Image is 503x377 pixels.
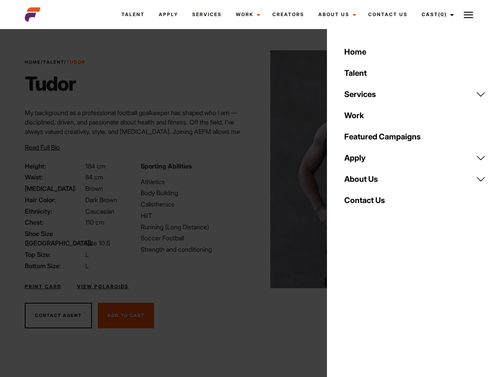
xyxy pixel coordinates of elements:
[152,4,185,25] a: Apply
[25,229,84,248] span: Shoe Size ([GEOGRAPHIC_DATA]):
[85,162,106,170] span: 184 cm
[25,218,84,227] span: Chest:
[340,105,490,126] a: Work
[25,72,85,95] h1: Tudor
[25,161,84,171] span: Height:
[185,4,229,25] a: Services
[107,313,145,318] span: Add To Cast
[85,262,89,270] span: L
[25,172,84,182] span: Waist:
[141,162,192,170] strong: Sporting Abilities
[141,211,247,220] li: HIIT
[43,59,64,65] a: Talent
[77,283,129,290] a: View Polaroids
[438,11,447,17] span: (0)
[340,84,490,105] a: Services
[25,59,85,66] span: / /
[25,303,92,329] button: Contact Agent
[85,218,105,226] span: 110 cm
[265,4,311,25] a: Creators
[340,168,490,190] a: About Us
[114,4,152,25] a: Talent
[340,190,490,211] a: Contact Us
[98,303,154,329] button: Add To Cast
[25,143,60,152] button: Read Full Bio
[464,10,473,20] img: Burger icon
[229,4,265,25] a: Work
[340,62,490,84] a: Talent
[361,4,415,25] a: Contact Us
[85,239,110,247] span: Size 10.5
[415,4,459,25] a: Cast(0)
[25,261,84,271] span: Bottom Size:
[85,196,117,204] span: Dark Brown
[25,59,41,65] a: Home
[340,126,490,147] a: Featured Campaigns
[141,177,247,187] li: Athletics
[141,199,247,209] li: Calisthenics
[141,188,247,198] li: Body Building
[25,207,84,216] span: Ethnicity:
[25,250,84,259] span: Top Size:
[66,59,85,65] strong: Tudor
[85,173,103,181] span: 84 cm
[141,233,247,243] li: Soccer Football
[311,4,361,25] a: About Us
[85,207,114,215] span: Caucasian
[85,185,103,192] span: Brown
[25,108,247,155] p: My background as a professional football goalkeeper has shaped who I am — disciplined, driven, an...
[25,184,84,193] span: [MEDICAL_DATA]:
[25,7,40,22] img: cropped-aefm-brand-fav-22-square.png
[25,283,61,290] a: Print Card
[85,251,89,258] span: L
[141,222,247,232] li: Running (Long Distance)
[25,143,60,151] span: Read Full Bio
[141,245,247,254] li: Strength and conditioning
[340,41,490,62] a: Home
[340,147,490,168] a: Apply
[25,195,84,205] span: Hair Color:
